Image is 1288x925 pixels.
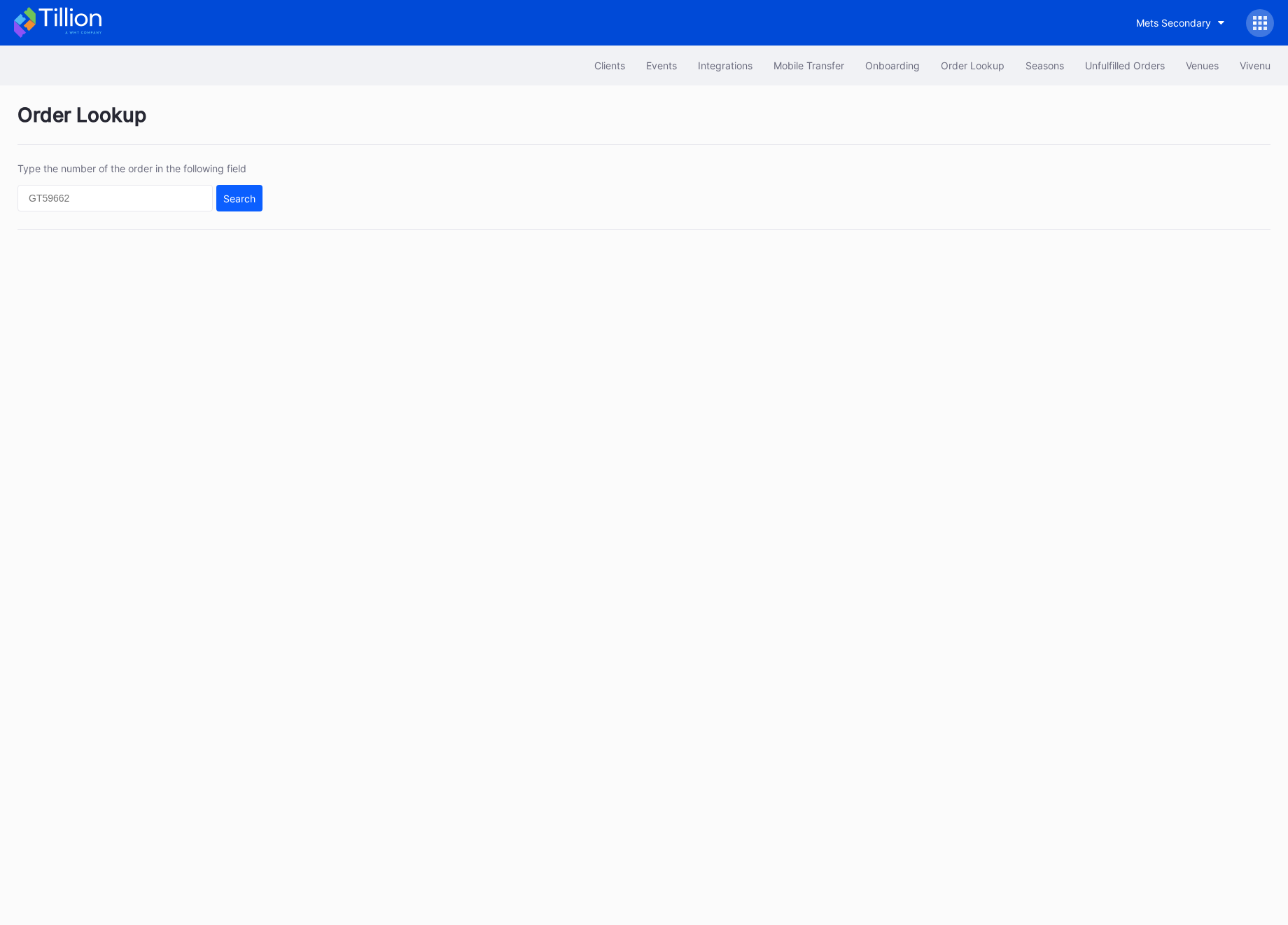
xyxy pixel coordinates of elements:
button: Vivenu [1229,53,1281,78]
button: Mets Secondary [1126,10,1235,36]
div: Type the number of the order in the following field [17,162,262,174]
div: Search [223,193,255,204]
div: Mobile Transfer [773,60,844,71]
div: Order Lookup [941,60,1004,71]
div: Integrations [698,60,752,71]
button: Venues [1175,53,1229,78]
button: Seasons [1015,53,1074,78]
input: GT59662 [17,185,213,211]
button: Order Lookup [930,53,1015,78]
div: Unfulfilled Orders [1085,60,1165,71]
div: Clients [594,60,625,71]
div: Venues [1186,60,1219,71]
div: Mets Secondary [1136,17,1211,29]
button: Search [216,185,262,211]
div: Seasons [1025,60,1064,71]
button: Clients [584,53,636,78]
button: Events [636,53,687,78]
button: Unfulfilled Orders [1074,53,1175,78]
div: Onboarding [865,60,920,71]
div: Events [646,60,677,71]
button: Integrations [687,53,763,78]
button: Onboarding [855,53,930,78]
button: Mobile Transfer [763,53,855,78]
div: Vivenu [1240,60,1270,71]
div: Order Lookup [17,103,1270,145]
